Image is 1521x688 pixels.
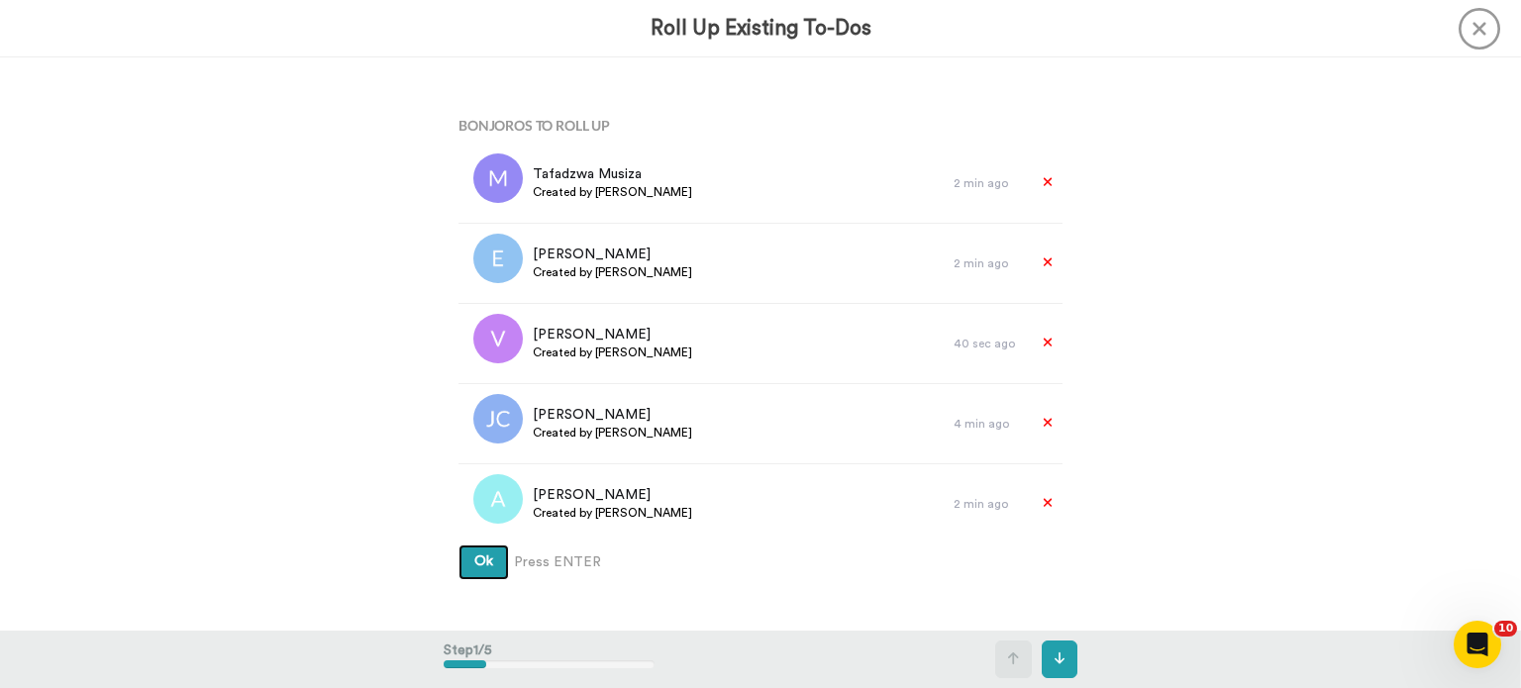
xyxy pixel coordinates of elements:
[954,175,1023,191] div: 2 min ago
[533,245,692,264] span: [PERSON_NAME]
[473,474,523,524] img: a.png
[651,17,871,40] h3: Roll Up Existing To-Dos
[533,405,692,425] span: [PERSON_NAME]
[473,234,523,283] img: e.png
[474,554,493,568] span: Ok
[533,184,692,200] span: Created by [PERSON_NAME]
[954,496,1023,512] div: 2 min ago
[533,505,692,521] span: Created by [PERSON_NAME]
[444,631,655,688] div: Step 1 / 5
[1454,621,1501,668] iframe: Intercom live chat
[533,325,692,344] span: [PERSON_NAME]
[1494,621,1517,637] span: 10
[458,544,509,580] button: Ok
[533,485,692,505] span: [PERSON_NAME]
[533,164,692,184] span: Tafadzwa Musiza
[514,552,601,572] span: Press ENTER
[533,425,692,441] span: Created by [PERSON_NAME]
[473,394,523,443] img: jc.png
[954,255,1023,271] div: 2 min ago
[533,344,692,360] span: Created by [PERSON_NAME]
[954,416,1023,432] div: 4 min ago
[473,153,523,203] img: m.png
[473,314,523,363] img: v.png
[458,118,1063,133] h4: Bonjoros To Roll Up
[954,336,1023,351] div: 40 sec ago
[533,264,692,280] span: Created by [PERSON_NAME]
